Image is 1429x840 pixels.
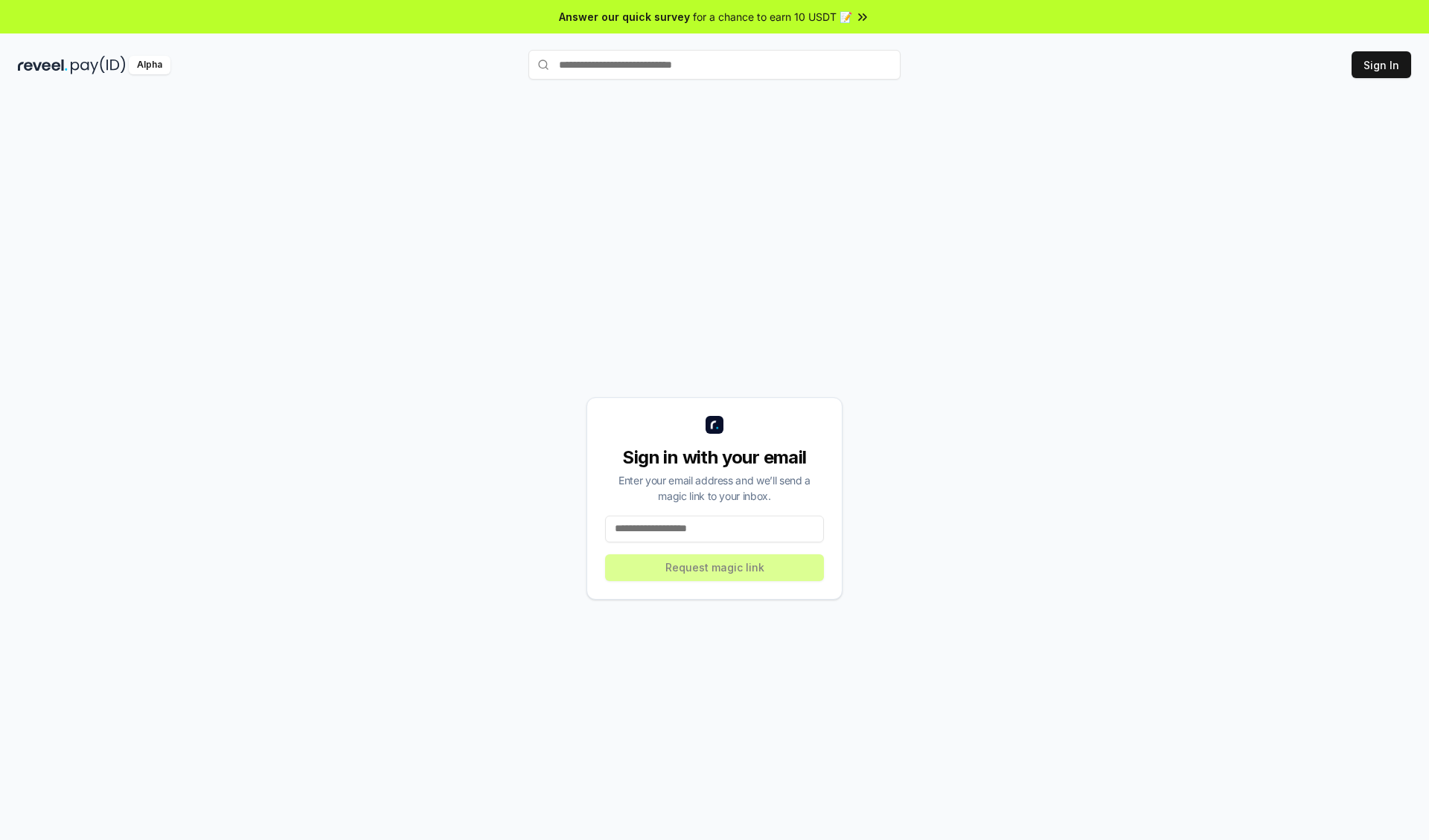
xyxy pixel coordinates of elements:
img: pay_id [71,56,126,74]
span: for a chance to earn 10 USDT 📝 [693,9,852,25]
img: reveel_dark [18,56,68,74]
button: Sign In [1352,51,1411,78]
span: Answer our quick survey [559,9,690,25]
div: Sign in with your email [605,446,824,469]
div: Alpha [129,56,170,74]
div: Enter your email address and we’ll send a magic link to your inbox. [605,472,824,504]
img: logo_small [706,416,723,434]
